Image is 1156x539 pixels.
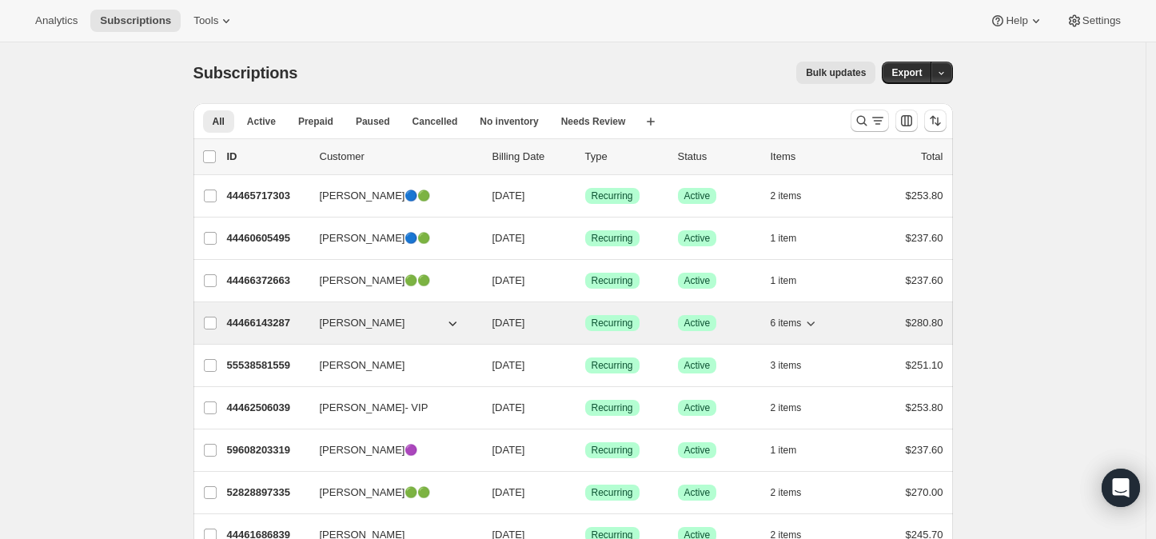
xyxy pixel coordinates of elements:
span: [DATE] [492,274,525,286]
span: [PERSON_NAME] [320,357,405,373]
p: 44460605495 [227,230,307,246]
span: Active [247,115,276,128]
button: [PERSON_NAME]🔵🟢 [310,183,470,209]
span: $237.60 [906,232,943,244]
span: [PERSON_NAME]🟣 [320,442,418,458]
p: 55538581559 [227,357,307,373]
p: Total [921,149,943,165]
span: Help [1006,14,1027,27]
div: 44460605495[PERSON_NAME]🔵🟢[DATE]SuccessRecurringSuccessActive1 item$237.60 [227,227,943,250]
span: [DATE] [492,401,525,413]
button: Create new view [638,110,664,133]
span: 2 items [771,401,802,414]
span: 1 item [771,232,797,245]
span: Needs Review [561,115,626,128]
span: Subscriptions [193,64,298,82]
button: Bulk updates [796,62,875,84]
button: Help [980,10,1053,32]
p: Status [678,149,758,165]
p: Billing Date [492,149,572,165]
button: 3 items [771,354,819,377]
button: Search and filter results [851,110,889,132]
button: [PERSON_NAME] [310,310,470,336]
span: [DATE] [492,317,525,329]
p: 44465717303 [227,188,307,204]
span: Active [684,486,711,499]
p: 59608203319 [227,442,307,458]
span: [PERSON_NAME]🔵🟢 [320,188,431,204]
span: [PERSON_NAME]🔵🟢 [320,230,431,246]
button: Subscriptions [90,10,181,32]
button: [PERSON_NAME]🟢🟢 [310,480,470,505]
button: 2 items [771,481,819,504]
span: $280.80 [906,317,943,329]
span: 2 items [771,190,802,202]
span: [PERSON_NAME] [320,315,405,331]
span: Recurring [592,317,633,329]
button: 1 item [771,227,815,250]
span: $237.60 [906,444,943,456]
button: Tools [184,10,244,32]
span: $237.60 [906,274,943,286]
p: 44466372663 [227,273,307,289]
span: Recurring [592,232,633,245]
span: [DATE] [492,190,525,202]
span: Recurring [592,190,633,202]
span: 1 item [771,444,797,457]
div: 44466143287[PERSON_NAME][DATE]SuccessRecurringSuccessActive6 items$280.80 [227,312,943,334]
span: [DATE] [492,232,525,244]
span: Active [684,274,711,287]
span: Cancelled [413,115,458,128]
button: 2 items [771,185,819,207]
span: Active [684,190,711,202]
button: Customize table column order and visibility [895,110,918,132]
button: 2 items [771,397,819,419]
div: Type [585,149,665,165]
span: Analytics [35,14,78,27]
div: 59608203319[PERSON_NAME]🟣[DATE]SuccessRecurringSuccessActive1 item$237.60 [227,439,943,461]
span: 3 items [771,359,802,372]
span: $270.00 [906,486,943,498]
button: [PERSON_NAME]🟢🟢 [310,268,470,293]
span: $251.10 [906,359,943,371]
div: 44466372663[PERSON_NAME]🟢🟢[DATE]SuccessRecurringSuccessActive1 item$237.60 [227,269,943,292]
span: Subscriptions [100,14,171,27]
span: Recurring [592,359,633,372]
span: Settings [1082,14,1121,27]
div: 52828897335[PERSON_NAME]🟢🟢[DATE]SuccessRecurringSuccessActive2 items$270.00 [227,481,943,504]
button: 1 item [771,439,815,461]
div: Open Intercom Messenger [1102,469,1140,507]
span: Recurring [592,444,633,457]
span: $253.80 [906,190,943,202]
button: [PERSON_NAME]- VIP [310,395,470,421]
button: 1 item [771,269,815,292]
span: [PERSON_NAME]- VIP [320,400,429,416]
p: Customer [320,149,480,165]
span: [PERSON_NAME]🟢🟢 [320,273,431,289]
span: [DATE] [492,486,525,498]
button: [PERSON_NAME]🔵🟢 [310,226,470,251]
button: [PERSON_NAME] [310,353,470,378]
span: Active [684,401,711,414]
button: Analytics [26,10,87,32]
span: Export [891,66,922,79]
div: 55538581559[PERSON_NAME][DATE]SuccessRecurringSuccessActive3 items$251.10 [227,354,943,377]
span: Recurring [592,401,633,414]
div: Items [771,149,851,165]
p: ID [227,149,307,165]
span: 2 items [771,486,802,499]
p: 44466143287 [227,315,307,331]
div: 44465717303[PERSON_NAME]🔵🟢[DATE]SuccessRecurringSuccessActive2 items$253.80 [227,185,943,207]
span: Paused [356,115,390,128]
div: IDCustomerBilling DateTypeStatusItemsTotal [227,149,943,165]
p: 52828897335 [227,485,307,501]
span: Tools [193,14,218,27]
span: Active [684,359,711,372]
button: Settings [1057,10,1130,32]
span: 1 item [771,274,797,287]
p: 44462506039 [227,400,307,416]
span: [DATE] [492,444,525,456]
span: Active [684,232,711,245]
span: Bulk updates [806,66,866,79]
span: [DATE] [492,359,525,371]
